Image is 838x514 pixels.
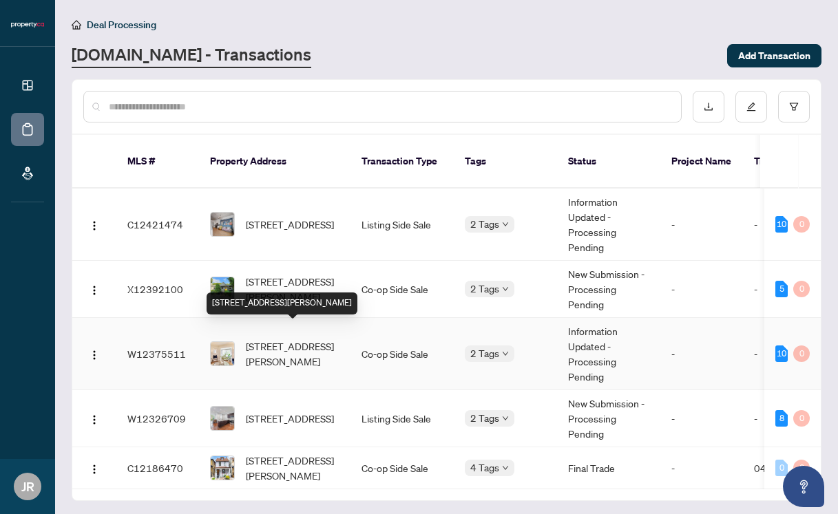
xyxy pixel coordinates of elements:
[211,342,234,365] img: thumbnail-img
[557,447,660,489] td: Final Trade
[793,410,810,427] div: 0
[775,216,788,233] div: 10
[116,135,199,189] th: MLS #
[793,345,810,362] div: 0
[789,102,799,111] span: filter
[211,213,234,236] img: thumbnail-img
[83,213,105,235] button: Logo
[470,460,499,475] span: 4 Tags
[470,216,499,232] span: 2 Tags
[127,412,186,425] span: W12326709
[693,91,724,122] button: download
[211,456,234,480] img: thumbnail-img
[127,218,183,231] span: C12421474
[502,221,509,228] span: down
[83,457,105,479] button: Logo
[502,464,509,471] span: down
[660,447,743,489] td: -
[502,286,509,292] span: down
[87,19,156,31] span: Deal Processing
[778,91,810,122] button: filter
[793,216,810,233] div: 0
[557,189,660,261] td: Information Updated - Processing Pending
[470,281,499,297] span: 2 Tags
[470,345,499,361] span: 2 Tags
[83,407,105,429] button: Logo
[793,281,810,297] div: 0
[246,453,339,483] span: [STREET_ADDRESS][PERSON_NAME]
[660,261,743,318] td: -
[502,350,509,357] span: down
[557,390,660,447] td: New Submission - Processing Pending
[660,318,743,390] td: -
[746,102,756,111] span: edit
[557,318,660,390] td: Information Updated - Processing Pending
[502,415,509,422] span: down
[775,460,788,476] div: 0
[660,390,743,447] td: -
[89,350,100,361] img: Logo
[11,21,44,29] img: logo
[89,220,100,231] img: Logo
[557,261,660,318] td: New Submission - Processing Pending
[83,343,105,365] button: Logo
[83,278,105,300] button: Logo
[557,135,660,189] th: Status
[350,261,454,318] td: Co-op Side Sale
[775,281,788,297] div: 5
[207,292,357,314] div: [STREET_ADDRESS][PERSON_NAME]
[127,462,183,474] span: C12186470
[89,414,100,425] img: Logo
[775,345,788,362] div: 10
[350,390,454,447] td: Listing Side Sale
[454,135,557,189] th: Tags
[21,477,34,496] span: JR
[660,135,743,189] th: Project Name
[738,45,810,67] span: Add Transaction
[246,339,339,369] span: [STREET_ADDRESS][PERSON_NAME]
[350,318,454,390] td: Co-op Side Sale
[72,43,311,68] a: [DOMAIN_NAME] - Transactions
[783,466,824,507] button: Open asap
[350,189,454,261] td: Listing Side Sale
[211,407,234,430] img: thumbnail-img
[89,285,100,296] img: Logo
[89,464,100,475] img: Logo
[470,410,499,426] span: 2 Tags
[660,189,743,261] td: -
[793,460,810,476] div: 0
[127,347,186,360] span: W12375511
[199,135,350,189] th: Property Address
[246,411,334,426] span: [STREET_ADDRESS]
[735,91,767,122] button: edit
[704,102,713,111] span: download
[72,20,81,30] span: home
[775,410,788,427] div: 8
[246,217,334,232] span: [STREET_ADDRESS]
[350,447,454,489] td: Co-op Side Sale
[127,283,183,295] span: X12392100
[246,274,339,304] span: [STREET_ADDRESS][PERSON_NAME]
[727,44,821,67] button: Add Transaction
[350,135,454,189] th: Transaction Type
[211,277,234,301] img: thumbnail-img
